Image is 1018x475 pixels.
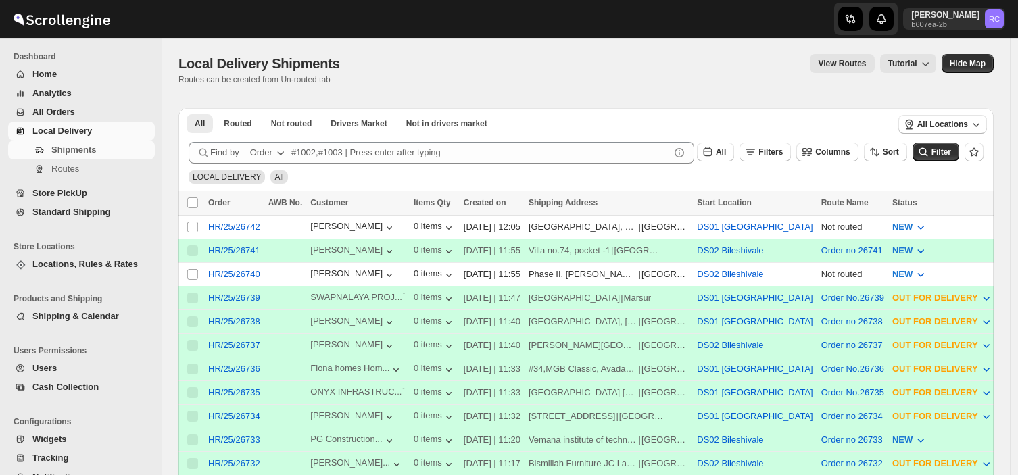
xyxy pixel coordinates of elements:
[697,434,763,445] button: DS02 Bileshivale
[406,118,487,129] span: Not in drivers market
[414,410,456,424] div: 0 items
[815,147,850,157] span: Columns
[331,118,387,129] span: Drivers Market
[464,268,520,281] div: [DATE] | 11:55
[208,387,260,397] button: HR/25/26735
[32,259,138,269] span: Locations, Rules & Rates
[529,268,638,281] div: Phase II, [PERSON_NAME], [PERSON_NAME]
[821,387,884,397] button: Order No.26735
[310,339,396,353] button: [PERSON_NAME]
[641,362,689,376] div: [GEOGRAPHIC_DATA]
[310,410,396,424] button: [PERSON_NAME]
[864,143,907,161] button: Sort
[310,316,396,329] div: [PERSON_NAME]
[32,88,72,98] span: Analytics
[32,363,57,373] span: Users
[697,458,763,468] button: DS02 Bileshivale
[821,198,869,207] span: Route Name
[697,143,734,161] button: All
[884,453,1001,474] button: OUT FOR DELIVERY
[271,118,312,129] span: Not routed
[14,416,155,427] span: Configurations
[913,143,959,161] button: Filter
[178,74,345,85] p: Routes can be created from Un-routed tab
[51,145,96,155] span: Shipments
[464,291,520,305] div: [DATE] | 11:47
[529,433,638,447] div: Vemana institute of technology [STREET_ADDRESS][GEOGRAPHIC_DATA]
[529,244,610,257] div: Villa no.74, pocket -1
[208,340,260,350] button: HR/25/26737
[903,8,1005,30] button: User menu
[208,364,260,374] div: HR/25/26736
[263,114,320,133] button: Unrouted
[414,316,456,329] button: 0 items
[884,264,936,285] button: NEW
[464,409,520,423] div: [DATE] | 11:32
[310,363,403,376] button: Fiona homes Hom...
[268,198,303,207] span: AWB No.
[529,457,689,470] div: |
[950,58,986,69] span: Hide Map
[892,245,913,255] span: NEW
[892,411,978,421] span: OUT FOR DELIVERY
[193,172,261,182] span: LOCAL DELIVERY
[821,293,884,303] button: Order No.26739
[884,358,1001,380] button: OUT FOR DELIVERY
[614,244,661,257] div: [GEOGRAPHIC_DATA]
[8,359,155,378] button: Users
[529,315,689,328] div: |
[291,142,670,164] input: #1002,#1003 | Press enter after typing
[398,114,495,133] button: Un-claimable
[884,429,936,451] button: NEW
[624,291,651,305] div: Marsur
[216,114,260,133] button: Routed
[529,291,620,305] div: [GEOGRAPHIC_DATA]
[818,58,866,69] span: View Routes
[32,207,111,217] span: Standard Shipping
[210,146,239,159] span: Find by
[697,340,763,350] button: DS02 Bileshivale
[310,434,382,444] div: PG Construction...
[224,118,251,129] span: Routed
[529,409,689,423] div: |
[32,188,87,198] span: Store PickUp
[414,363,456,376] button: 0 items
[414,457,456,471] div: 0 items
[208,411,260,421] div: HR/25/26734
[464,198,506,207] span: Created on
[821,268,884,281] div: Not routed
[8,141,155,159] button: Shipments
[208,316,260,326] div: HR/25/26738
[32,107,75,117] span: All Orders
[414,386,456,400] div: 0 items
[208,269,260,279] button: HR/25/26740
[414,268,456,282] button: 0 items
[529,198,598,207] span: Shipping Address
[892,340,978,350] span: OUT FOR DELIVERY
[178,56,340,71] span: Local Delivery Shipments
[274,172,283,182] span: All
[51,164,79,174] span: Routes
[8,159,155,178] button: Routes
[641,268,689,281] div: [GEOGRAPHIC_DATA]
[619,409,666,423] div: [GEOGRAPHIC_DATA]
[821,434,883,445] button: Order no 26733
[821,220,884,234] div: Not routed
[414,434,456,447] div: 0 items
[32,434,66,444] span: Widgets
[697,198,752,207] span: Start Location
[810,54,874,73] button: view route
[641,220,689,234] div: [GEOGRAPHIC_DATA]
[942,54,994,73] button: Map action label
[414,245,456,258] div: 0 items
[888,59,917,68] span: Tutorial
[32,311,119,321] span: Shipping & Calendar
[8,449,155,468] button: Tracking
[414,292,456,305] button: 0 items
[697,316,813,326] button: DS01 [GEOGRAPHIC_DATA]
[883,147,899,157] span: Sort
[310,221,396,234] div: [PERSON_NAME]
[641,315,689,328] div: [GEOGRAPHIC_DATA]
